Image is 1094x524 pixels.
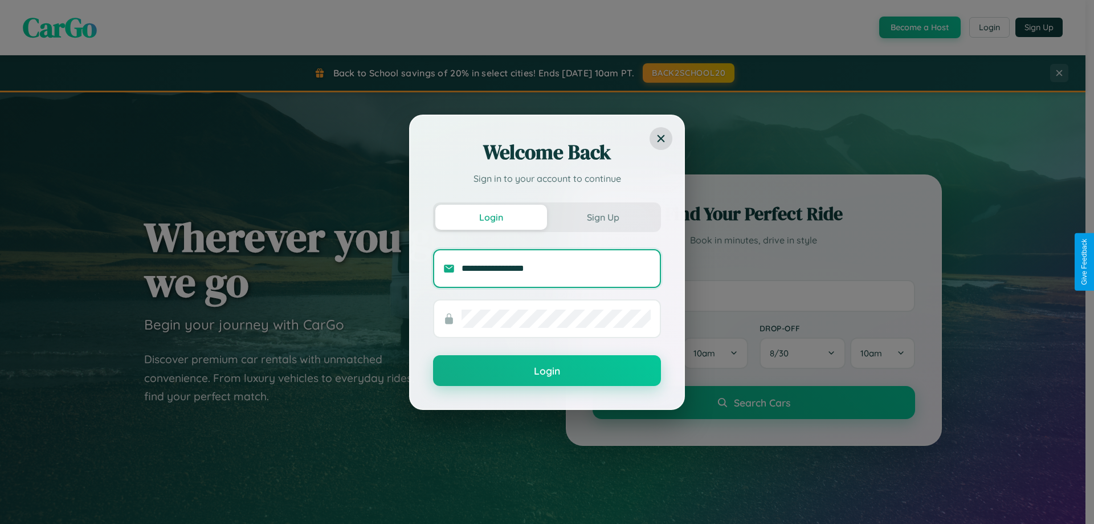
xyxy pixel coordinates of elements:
[435,205,547,230] button: Login
[433,355,661,386] button: Login
[1080,239,1088,285] div: Give Feedback
[547,205,659,230] button: Sign Up
[433,139,661,166] h2: Welcome Back
[433,172,661,185] p: Sign in to your account to continue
